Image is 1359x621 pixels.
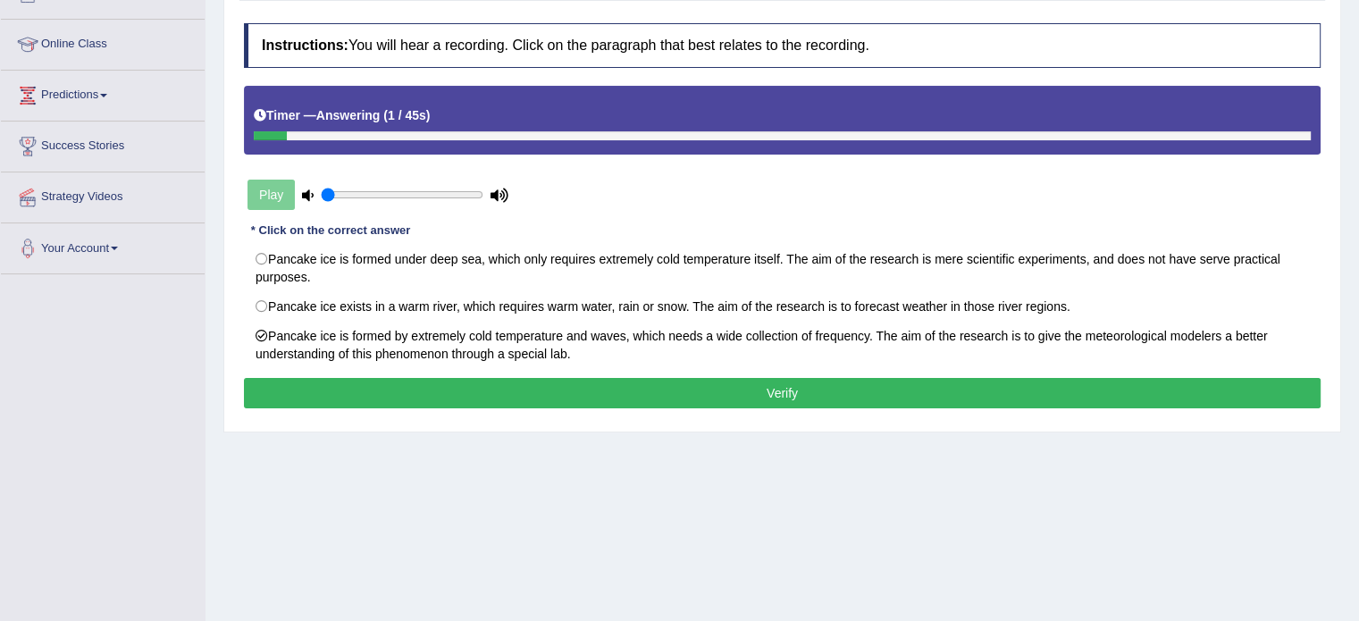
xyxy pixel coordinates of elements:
a: Predictions [1,71,205,115]
label: Pancake ice is formed by extremely cold temperature and waves, which needs a wide collection of f... [244,321,1321,369]
h4: You will hear a recording. Click on the paragraph that best relates to the recording. [244,23,1321,68]
h5: Timer — [254,109,430,122]
button: Verify [244,378,1321,408]
div: * Click on the correct answer [244,222,417,239]
a: Strategy Videos [1,172,205,217]
a: Success Stories [1,122,205,166]
b: 1 / 45s [388,108,426,122]
b: ( [383,108,388,122]
b: ) [426,108,431,122]
b: Answering [316,108,381,122]
b: Instructions: [262,38,348,53]
a: Online Class [1,20,205,64]
label: Pancake ice is formed under deep sea, which only requires extremely cold temperature itself. The ... [244,244,1321,292]
a: Your Account [1,223,205,268]
label: Pancake ice exists in a warm river, which requires warm water, rain or snow. The aim of the resea... [244,291,1321,322]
